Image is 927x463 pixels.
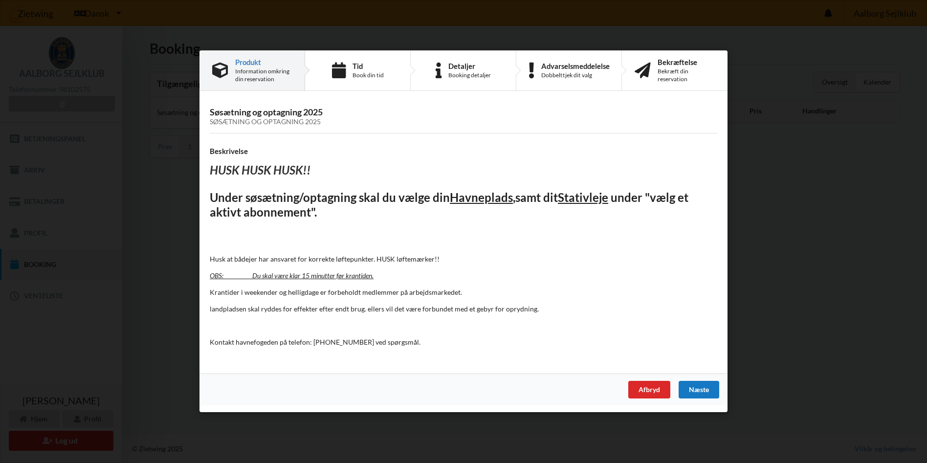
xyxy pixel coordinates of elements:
[448,62,491,70] div: Detaljer
[235,67,292,83] div: Information omkring din reservation
[210,163,310,177] i: HUSK HUSK HUSK!!
[513,190,515,204] u: ,
[558,190,608,204] u: Stativleje
[210,147,717,156] h4: Beskrivelse
[210,107,717,126] h3: Søsætning og optagning 2025
[353,71,384,79] div: Book din tid
[658,58,715,66] div: Bekræftelse
[210,190,717,220] h2: Under søsætning/optagning skal du vælge din samt dit under "vælg et aktivt abonnement".
[210,118,717,127] div: Søsætning og optagning 2025
[210,254,717,264] p: Husk at bådejer har ansvaret for korrekte løftepunkter. HUSK løftemærker!!
[353,62,384,70] div: Tid
[210,337,717,347] p: Kontakt havnefogeden på telefon: [PHONE_NUMBER] ved spørgsmål.
[541,71,610,79] div: Dobbelttjek dit valg
[448,71,491,79] div: Booking detaljer
[541,62,610,70] div: Advarselsmeddelelse
[450,190,513,204] u: Havneplads
[235,58,292,66] div: Produkt
[679,381,719,399] div: Næste
[210,304,717,314] p: landpladsen skal ryddes for effekter efter endt brug. ellers vil det være forbundet med et gebyr ...
[658,67,715,83] div: Bekræft din reservation
[210,287,717,297] p: Krantider i weekender og helligdage er forbeholdt medlemmer på arbejdsmarkedet.
[628,381,670,399] div: Afbryd
[210,271,374,280] u: OBS: Du skal være klar 15 minutter før krantiden.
